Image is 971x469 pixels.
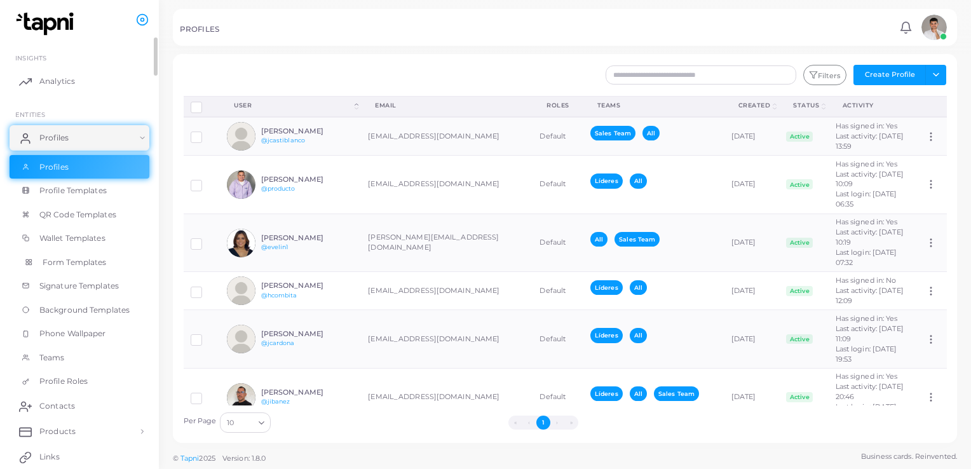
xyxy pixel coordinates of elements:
[836,372,898,381] span: Has signed in: Yes
[793,101,819,110] div: Status
[10,419,149,444] a: Products
[234,101,352,110] div: User
[10,226,149,250] a: Wallet Templates
[39,400,75,412] span: Contacts
[10,250,149,275] a: Form Templates
[921,15,947,40] img: avatar
[184,96,221,117] th: Row-selection
[39,376,88,387] span: Profile Roles
[738,101,771,110] div: Created
[724,156,780,214] td: [DATE]
[184,416,217,426] label: Per Page
[39,451,60,463] span: Links
[15,54,46,62] span: INSIGHTS
[853,65,926,85] button: Create Profile
[180,454,200,463] a: Tapni
[39,132,69,144] span: Profiles
[261,234,355,242] h6: [PERSON_NAME]
[39,426,76,437] span: Products
[227,325,255,353] img: avatar
[654,386,699,401] span: Sales Team
[261,330,355,338] h6: [PERSON_NAME]
[724,310,780,369] td: [DATE]
[227,170,255,199] img: avatar
[615,232,660,247] span: Sales Team
[10,298,149,322] a: Background Templates
[630,280,647,295] span: All
[361,156,533,214] td: [EMAIL_ADDRESS][DOMAIN_NAME]
[533,272,583,310] td: Default
[590,232,608,247] span: All
[836,344,897,364] span: Last login: [DATE] 19:53
[227,229,255,257] img: avatar
[10,274,149,298] a: Signature Templates
[39,161,69,173] span: Profiles
[39,352,65,364] span: Teams
[547,101,569,110] div: Roles
[261,137,305,144] a: @jcastiblanco
[10,322,149,346] a: Phone Wallpaper
[227,383,255,412] img: avatar
[642,126,660,140] span: All
[261,292,297,299] a: @hcombita
[918,15,950,40] a: avatar
[261,398,290,405] a: @jibanez
[222,454,266,463] span: Version: 1.8.0
[10,203,149,227] a: QR Code Templates
[786,392,813,402] span: Active
[10,155,149,179] a: Profiles
[803,65,846,85] button: Filters
[227,122,255,151] img: avatar
[533,156,583,214] td: Default
[786,286,813,296] span: Active
[786,179,813,189] span: Active
[375,101,519,110] div: Email
[274,416,811,430] ul: Pagination
[836,314,898,323] span: Has signed in: Yes
[10,69,149,94] a: Analytics
[261,127,355,135] h6: [PERSON_NAME]
[533,117,583,155] td: Default
[173,453,266,464] span: ©
[786,334,813,344] span: Active
[836,189,897,208] span: Last login: [DATE] 06:35
[836,217,898,226] span: Has signed in: Yes
[261,282,355,290] h6: [PERSON_NAME]
[10,179,149,203] a: Profile Templates
[836,324,904,343] span: Last activity: [DATE] 11:09
[590,386,623,401] span: Líderes
[261,185,295,192] a: @producto
[786,238,813,248] span: Active
[836,228,904,247] span: Last activity: [DATE] 10:19
[361,117,533,155] td: [EMAIL_ADDRESS][DOMAIN_NAME]
[590,328,623,343] span: Líderes
[39,76,75,87] span: Analytics
[724,214,780,272] td: [DATE]
[724,272,780,310] td: [DATE]
[180,25,219,34] h5: PROFILES
[39,328,106,339] span: Phone Wallpaper
[227,416,234,430] span: 10
[227,276,255,305] img: avatar
[39,233,105,244] span: Wallet Templates
[836,121,898,130] span: Has signed in: Yes
[630,173,647,188] span: All
[630,328,647,343] span: All
[361,368,533,426] td: [EMAIL_ADDRESS][DOMAIN_NAME]
[11,12,82,36] img: logo
[15,111,45,118] span: ENTITIES
[220,412,271,433] div: Search for option
[261,388,355,397] h6: [PERSON_NAME]
[361,310,533,369] td: [EMAIL_ADDRESS][DOMAIN_NAME]
[836,402,897,421] span: Last login: [DATE] 16:12
[361,272,533,310] td: [EMAIL_ADDRESS][DOMAIN_NAME]
[724,117,780,155] td: [DATE]
[536,416,550,430] button: Go to page 1
[533,368,583,426] td: Default
[39,304,130,316] span: Background Templates
[39,209,116,221] span: QR Code Templates
[786,132,813,142] span: Active
[10,369,149,393] a: Profile Roles
[261,339,295,346] a: @jcardona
